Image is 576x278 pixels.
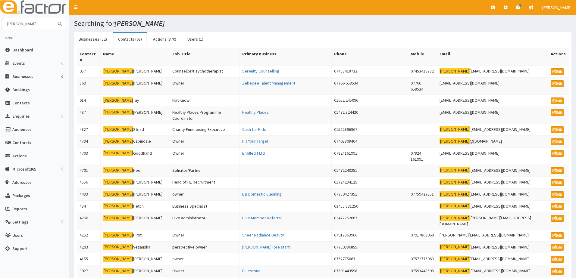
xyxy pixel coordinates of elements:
[440,179,470,185] mark: [PERSON_NAME]
[77,177,101,189] td: 4556
[77,94,101,107] td: 614
[103,138,133,144] mark: [PERSON_NAME]
[331,177,408,189] td: 01724294125
[12,87,30,92] span: Bookings
[440,215,470,221] mark: [PERSON_NAME]
[551,97,564,104] a: Edit
[12,206,27,212] span: Reports
[77,200,101,212] td: 434
[170,230,239,242] td: Owner
[551,126,564,133] a: Edit
[331,136,408,148] td: 07403808404
[551,167,564,174] a: Edit
[101,230,170,242] td: Hirst
[101,177,170,189] td: [PERSON_NAME]
[437,188,548,200] td: [EMAIL_ADDRESS][DOMAIN_NAME]
[170,177,239,189] td: Head of HE Recruitment
[551,203,564,210] a: Edit
[242,68,279,74] a: Serenity Counselling
[408,188,437,200] td: 07759427351
[331,48,408,66] th: Phone
[103,167,133,173] mark: [PERSON_NAME]
[103,68,133,74] mark: [PERSON_NAME]
[437,107,548,124] td: [EMAIL_ADDRESS][DOMAIN_NAME]
[103,215,133,221] mark: [PERSON_NAME]
[77,107,101,124] td: 487
[170,48,239,66] th: Job Title
[170,265,239,277] td: Owner
[551,244,564,251] a: Edit
[551,232,564,239] a: Edit
[551,268,564,275] a: Edit
[77,188,101,200] td: 4493
[77,165,101,177] td: 4701
[103,203,133,209] mark: [PERSON_NAME]
[437,200,548,212] td: .[EMAIL_ADDRESS][DOMAIN_NAME]
[408,265,437,277] td: 07593443598
[437,124,548,136] td: .[EMAIL_ADDRESS][DOMAIN_NAME]
[331,188,408,200] td: 07759427351
[331,94,408,107] td: 01652 245096
[242,150,265,156] a: Brailledit Ltd
[103,126,133,132] mark: [PERSON_NAME]
[170,188,239,200] td: owner
[101,212,170,230] td: [PERSON_NAME]
[77,66,101,78] td: 957
[103,268,133,274] mark: [PERSON_NAME]
[101,48,170,66] th: Name
[12,100,30,106] span: Contacts
[103,256,133,262] mark: [PERSON_NAME]
[331,77,408,94] td: 07766 658534
[12,113,30,119] span: Enquiries
[440,268,470,274] mark: [PERSON_NAME]
[103,191,133,197] mark: [PERSON_NAME]
[114,19,164,28] i: [PERSON_NAME]
[242,191,282,197] a: L B Domestic Cleaning
[170,165,239,177] td: Solicitor/Partner
[437,66,548,78] td: [EMAIL_ADDRESS][DOMAIN_NAME]
[242,215,282,221] a: Hive Member Referral
[103,179,133,185] mark: [PERSON_NAME]
[437,230,548,242] td: [PERSON_NAME][EMAIL_ADDRESS][DOMAIN_NAME]
[408,48,437,66] th: Mobile
[408,77,437,94] td: 07766 658534
[101,165,170,177] td: Nee
[12,60,25,66] span: Events
[103,232,133,238] mark: [PERSON_NAME]
[101,94,170,107] td: Tay
[103,244,133,250] mark: [PERSON_NAME]
[77,136,101,148] td: 4794
[101,200,170,212] td: Petch
[440,68,470,74] mark: [PERSON_NAME]
[101,136,170,148] td: Capindale
[103,97,133,103] mark: [PERSON_NAME]
[170,107,239,124] td: Healthy Places Programme Coordinator
[148,33,181,45] a: Actions (870)
[101,66,170,78] td: [PERSON_NAME]
[437,212,548,230] td: .[PERSON_NAME][EMAIL_ADDRESS][DOMAIN_NAME]
[440,167,470,173] mark: [PERSON_NAME]
[242,110,269,115] a: Healthy Places
[12,193,30,198] span: Packages
[551,179,564,186] a: Edit
[440,256,470,262] mark: [PERSON_NAME]
[12,233,23,238] span: Users
[170,66,239,78] td: Counsellor/Psychotherapist
[437,147,548,165] td: [EMAIL_ADDRESS][DOMAIN_NAME]
[242,138,268,144] a: Hit Your Target
[12,166,36,172] span: Microsoft365
[331,212,408,230] td: 01472252667
[331,147,408,165] td: 07824161991
[440,126,470,132] mark: [PERSON_NAME]
[101,77,170,94] td: [PERSON_NAME]
[440,244,470,250] mark: [PERSON_NAME]
[170,124,239,136] td: Charity Fundraising Executive
[101,241,170,253] td: Vezauska
[101,253,170,265] td: [PERSON_NAME]
[12,246,28,251] span: Support
[3,18,54,29] input: Search...
[12,219,29,225] span: Settings
[437,165,548,177] td: .[EMAIL_ADDRESS][DOMAIN_NAME]
[239,48,331,66] th: Primary Business
[437,77,548,94] td: [EMAIL_ADDRESS][DOMAIN_NAME]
